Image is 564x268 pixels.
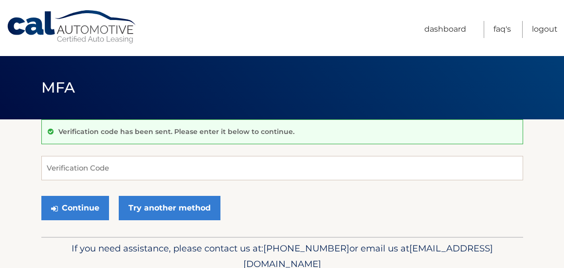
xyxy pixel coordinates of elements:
a: Dashboard [424,21,466,38]
a: Logout [532,21,558,38]
a: FAQ's [493,21,511,38]
span: [PHONE_NUMBER] [263,243,349,254]
a: Cal Automotive [6,10,138,44]
a: Try another method [119,196,220,220]
input: Verification Code [41,156,523,180]
button: Continue [41,196,109,220]
span: MFA [41,78,75,96]
p: Verification code has been sent. Please enter it below to continue. [58,127,294,136]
